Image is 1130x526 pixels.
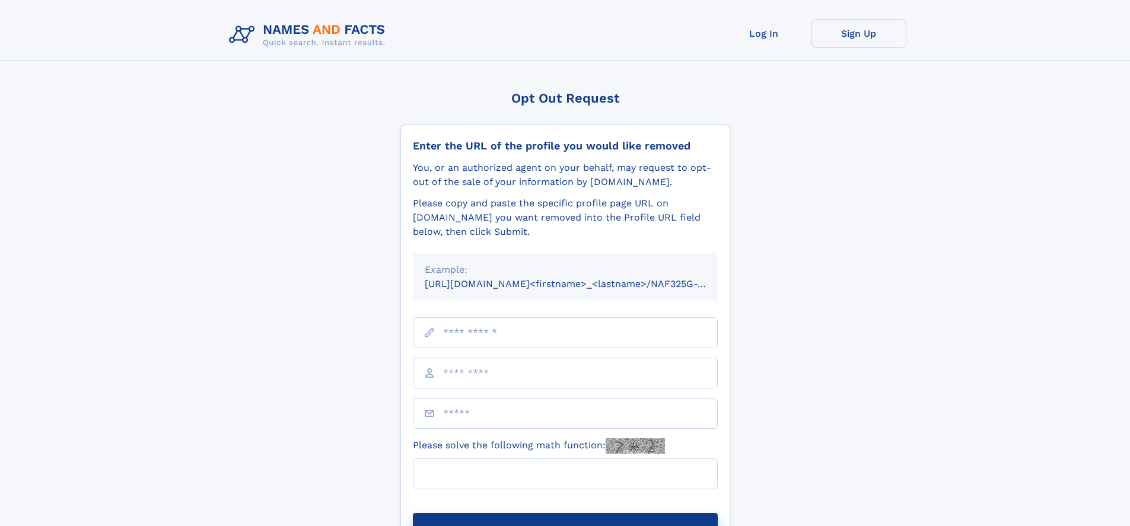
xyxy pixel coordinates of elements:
[425,263,706,277] div: Example:
[224,19,395,51] img: Logo Names and Facts
[413,438,665,454] label: Please solve the following math function:
[413,139,718,152] div: Enter the URL of the profile you would like removed
[413,196,718,239] div: Please copy and paste the specific profile page URL on [DOMAIN_NAME] you want removed into the Pr...
[400,91,730,106] div: Opt Out Request
[811,19,906,48] a: Sign Up
[425,278,740,289] small: [URL][DOMAIN_NAME]<firstname>_<lastname>/NAF325G-xxxxxxxx
[717,19,811,48] a: Log In
[413,161,718,189] div: You, or an authorized agent on your behalf, may request to opt-out of the sale of your informatio...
